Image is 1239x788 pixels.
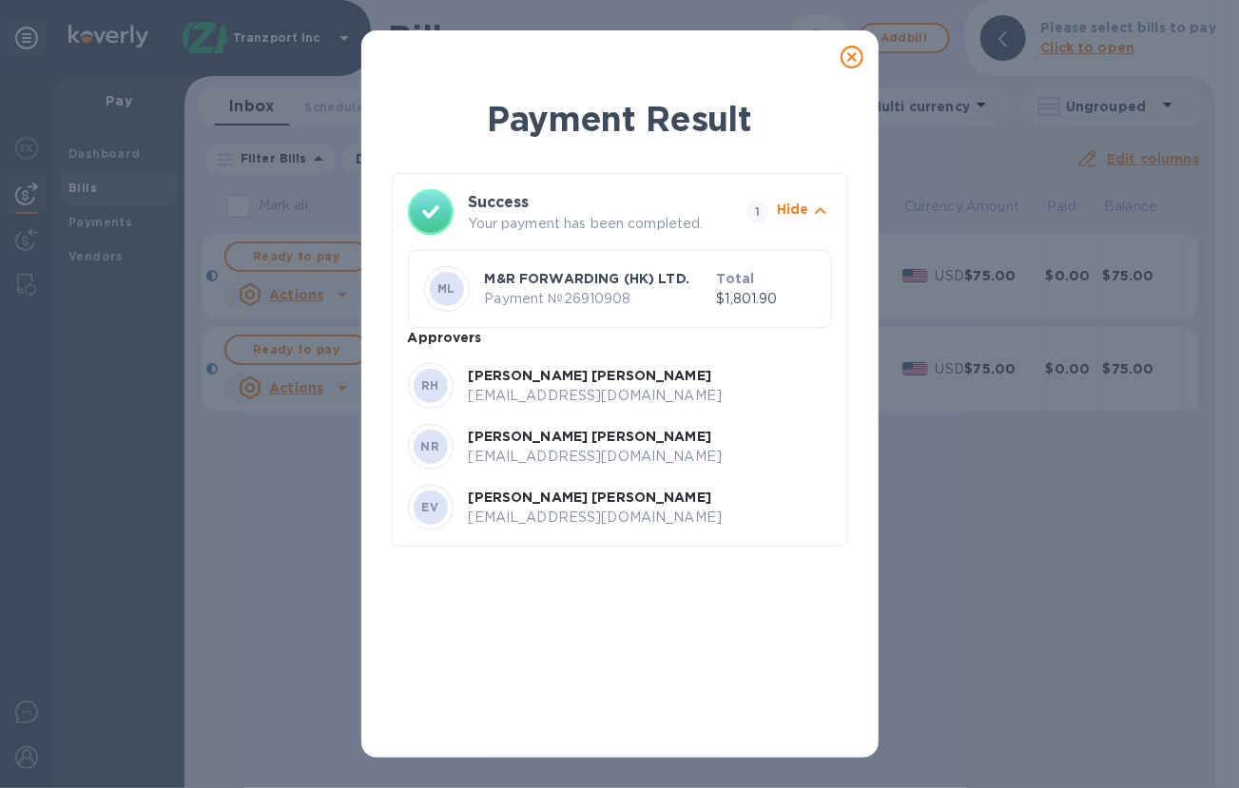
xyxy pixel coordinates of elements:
[717,289,816,309] p: $1,801.90
[777,200,809,219] p: Hide
[469,214,739,234] p: Your payment has been completed.
[469,429,712,444] b: [PERSON_NAME] [PERSON_NAME]
[746,201,769,223] span: 1
[485,269,709,288] p: M&R FORWARDING (HK) LTD.
[485,289,709,309] p: Payment № 26910908
[422,500,439,514] b: EV
[469,386,832,406] p: [EMAIL_ADDRESS][DOMAIN_NAME]
[392,95,848,143] h1: Payment Result
[437,281,455,296] b: ML
[469,490,712,505] b: [PERSON_NAME] [PERSON_NAME]
[717,271,755,286] b: Total
[421,378,439,393] b: RH
[421,439,440,453] b: NR
[408,330,482,345] b: Approvers
[469,191,712,214] h3: Success
[469,447,832,467] p: [EMAIL_ADDRESS][DOMAIN_NAME]
[469,368,712,383] b: [PERSON_NAME] [PERSON_NAME]
[777,200,832,225] button: Hide
[469,508,832,528] p: [EMAIL_ADDRESS][DOMAIN_NAME]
